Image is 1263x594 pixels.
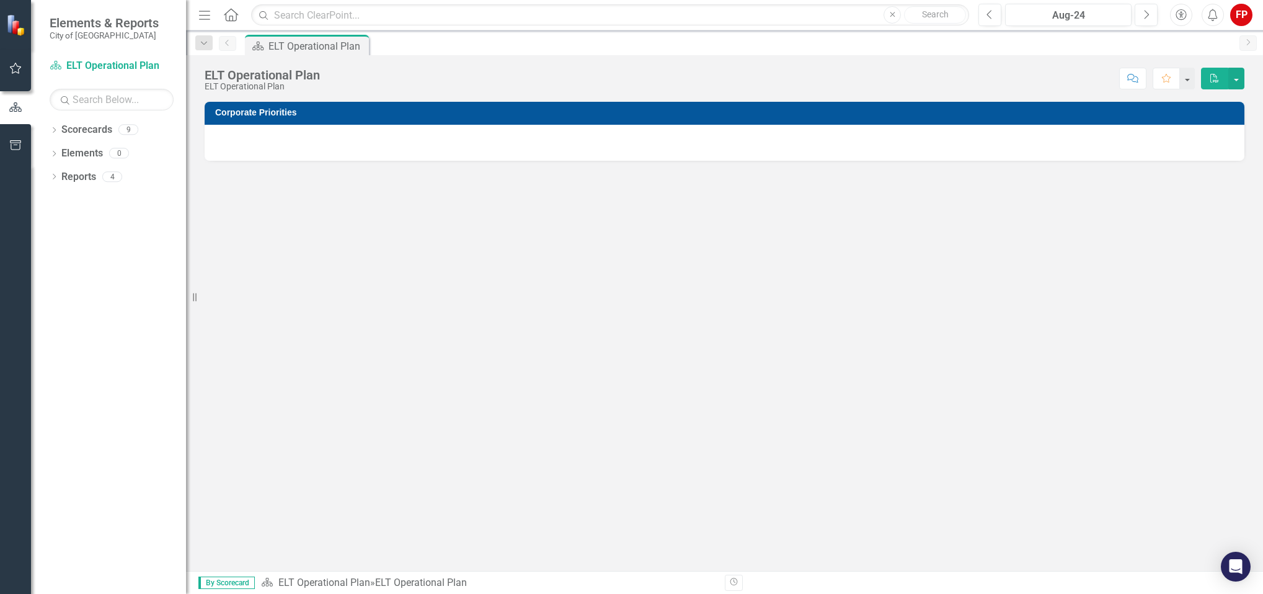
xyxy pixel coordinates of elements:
[261,576,716,590] div: »
[50,30,159,40] small: City of [GEOGRAPHIC_DATA]
[50,59,174,73] a: ELT Operational Plan
[922,9,949,19] span: Search
[61,170,96,184] a: Reports
[215,108,1238,117] h3: Corporate Priorities
[1221,552,1251,582] div: Open Intercom Messenger
[904,6,966,24] button: Search
[278,577,370,588] a: ELT Operational Plan
[375,577,467,588] div: ELT Operational Plan
[6,14,28,36] img: ClearPoint Strategy
[102,171,122,182] div: 4
[50,16,159,30] span: Elements & Reports
[61,123,112,137] a: Scorecards
[1230,4,1252,26] button: FP
[1005,4,1132,26] button: Aug-24
[61,146,103,161] a: Elements
[205,82,320,91] div: ELT Operational Plan
[251,4,969,26] input: Search ClearPoint...
[205,68,320,82] div: ELT Operational Plan
[118,125,138,135] div: 9
[268,38,366,54] div: ELT Operational Plan
[50,89,174,110] input: Search Below...
[198,577,255,589] span: By Scorecard
[109,148,129,159] div: 0
[1009,8,1127,23] div: Aug-24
